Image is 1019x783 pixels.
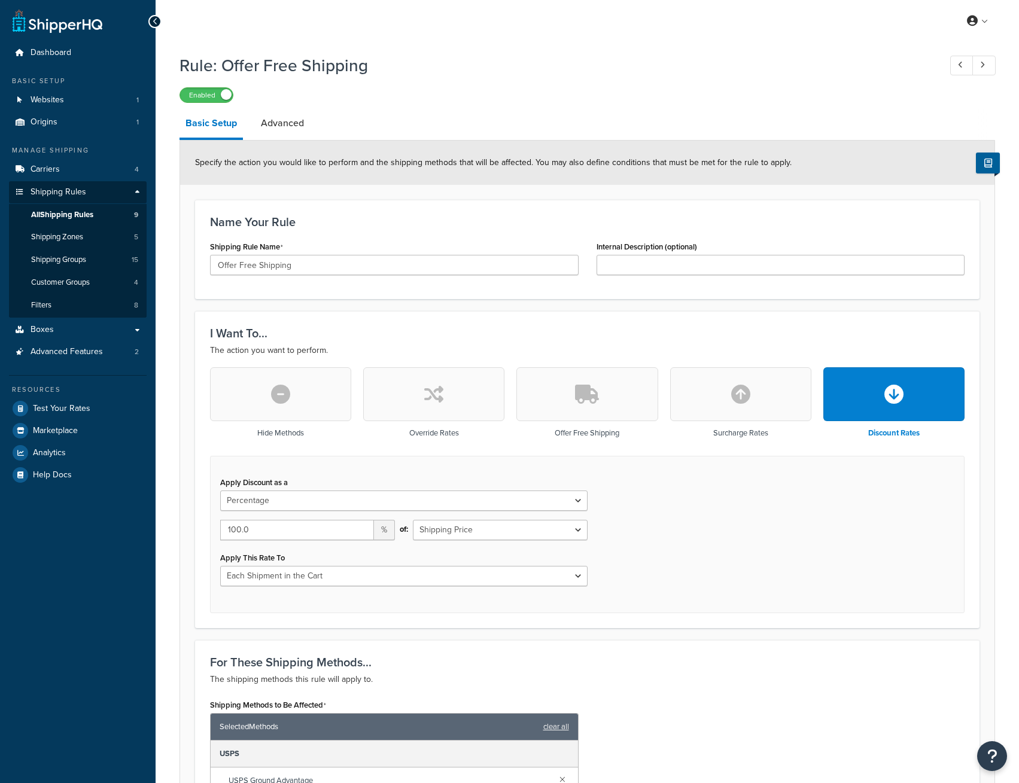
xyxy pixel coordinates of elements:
li: Filters [9,294,147,316]
div: Resources [9,385,147,395]
label: Enabled [180,88,233,102]
span: Origins [31,117,57,127]
span: Dashboard [31,48,71,58]
span: Specify the action you would like to perform and the shipping methods that will be affected. You ... [195,156,792,169]
a: Shipping Groups15 [9,249,147,271]
a: Boxes [9,319,147,341]
li: Carriers [9,159,147,181]
a: Advanced Features2 [9,341,147,363]
li: Origins [9,111,147,133]
span: Shipping Rules [31,187,86,197]
span: 5 [134,232,138,242]
span: 1 [136,95,139,105]
a: Help Docs [9,464,147,486]
h3: Surcharge Rates [713,429,768,437]
button: Open Resource Center [977,741,1007,771]
span: All Shipping Rules [31,210,93,220]
span: Websites [31,95,64,105]
span: Shipping Groups [31,255,86,265]
span: 8 [134,300,138,310]
span: Selected Methods [220,718,537,735]
p: The action you want to perform. [210,343,965,358]
a: Dashboard [9,42,147,64]
span: Advanced Features [31,347,103,357]
a: Advanced [255,109,310,138]
h3: Hide Methods [257,429,304,437]
li: Customer Groups [9,272,147,294]
a: Marketplace [9,420,147,441]
a: Shipping Rules [9,181,147,203]
span: Shipping Zones [31,232,83,242]
h1: Rule: Offer Free Shipping [180,54,928,77]
a: Shipping Zones5 [9,226,147,248]
h3: Offer Free Shipping [555,429,619,437]
li: Shipping Rules [9,181,147,318]
span: 9 [134,210,138,220]
span: % [374,520,395,540]
h3: For These Shipping Methods... [210,656,965,669]
a: Analytics [9,442,147,464]
span: Carriers [31,164,60,175]
a: clear all [543,718,569,735]
a: Websites1 [9,89,147,111]
label: Shipping Methods to Be Affected [210,700,326,710]
span: Analytics [33,448,66,458]
a: Previous Record [950,56,974,75]
li: Advanced Features [9,341,147,363]
h3: Discount Rates [868,429,920,437]
span: Help Docs [33,470,72,480]
li: Shipping Groups [9,249,147,271]
h3: I Want To... [210,327,965,340]
button: Show Help Docs [976,153,1000,173]
span: Customer Groups [31,278,90,288]
span: Test Your Rates [33,404,90,414]
span: 2 [135,347,139,357]
h3: Name Your Rule [210,215,965,228]
h3: Override Rates [409,429,459,437]
li: Shipping Zones [9,226,147,248]
a: Basic Setup [180,109,243,140]
p: The shipping methods this rule will apply to. [210,672,965,687]
span: 4 [134,278,138,288]
span: Boxes [31,325,54,335]
span: Filters [31,300,51,310]
li: Websites [9,89,147,111]
a: Next Record [972,56,996,75]
a: Test Your Rates [9,398,147,419]
div: Basic Setup [9,76,147,86]
label: Internal Description (optional) [597,242,697,251]
div: USPS [211,741,578,767]
a: Customer Groups4 [9,272,147,294]
a: Origins1 [9,111,147,133]
label: Apply This Rate To [220,553,285,562]
a: AllShipping Rules9 [9,204,147,226]
label: Apply Discount as a [220,478,288,487]
span: of: [400,521,408,538]
span: 4 [135,164,139,175]
a: Carriers4 [9,159,147,181]
span: 1 [136,117,139,127]
div: Manage Shipping [9,145,147,156]
a: Filters8 [9,294,147,316]
span: Marketplace [33,426,78,436]
span: 15 [132,255,138,265]
label: Shipping Rule Name [210,242,283,252]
